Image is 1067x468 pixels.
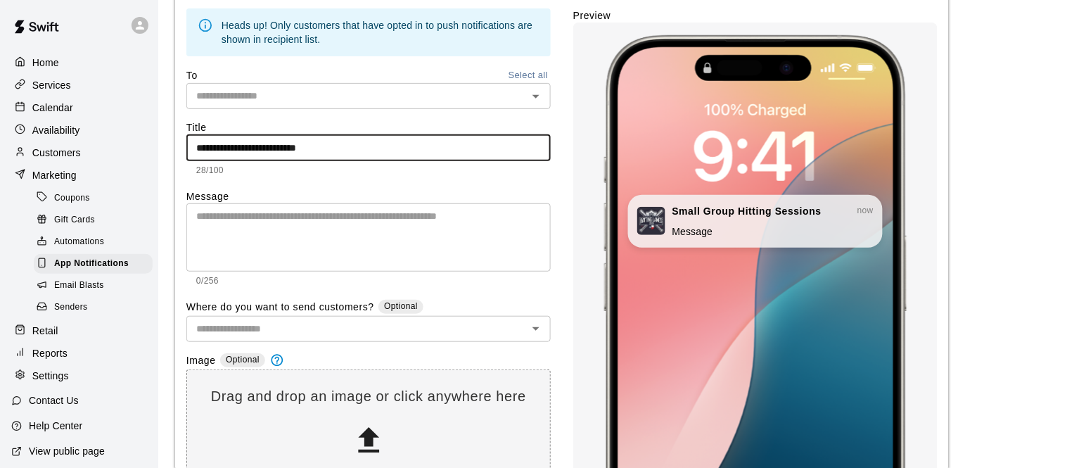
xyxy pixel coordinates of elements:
a: App Notifications [34,253,158,275]
a: Customers [11,142,147,163]
div: Heads up! Only customers that have opted in to push notifications are shown in recipient list. [222,13,539,52]
div: Coupons [34,189,153,208]
button: Open [526,87,546,106]
a: Settings [11,365,147,386]
a: Marketing [11,165,147,186]
span: Optional [384,301,418,311]
label: Image [186,353,216,369]
a: Calendar [11,97,147,118]
label: Preview [573,8,938,23]
p: Reports [32,346,68,360]
p: 0/256 [196,274,541,289]
a: Retail [11,320,147,341]
p: 28/100 [196,164,541,178]
a: Coupons [34,187,158,209]
p: Help Center [29,419,82,433]
a: Home [11,52,147,73]
div: Senders [34,298,153,317]
a: Senders [34,297,158,319]
label: Title [186,120,551,134]
img: Notification Icon [637,207,665,235]
label: Message [186,189,551,203]
span: Senders [54,301,88,315]
span: Gift Cards [54,213,95,227]
span: Email Blasts [54,279,104,293]
button: Select all [506,68,551,84]
label: Where do you want to send customers? [186,300,374,316]
p: Drag and drop an image or click anywhere here [187,387,550,406]
button: Open [526,319,546,339]
a: Services [11,75,147,96]
p: View public page [29,444,105,458]
p: Availability [32,123,80,137]
span: Optional [226,355,260,365]
p: Contact Us [29,393,79,407]
label: To [186,68,198,82]
p: Marketing [32,168,77,182]
div: App Notifications [34,254,153,274]
div: Automations [34,232,153,252]
div: Gift Cards [34,210,153,230]
p: Message [672,224,874,239]
span: Coupons [54,191,90,205]
p: Customers [32,146,81,160]
a: Email Blasts [34,275,158,297]
p: Calendar [32,101,73,115]
div: Email Blasts [34,276,153,296]
p: Home [32,56,59,70]
a: Automations [34,232,158,253]
p: Services [32,78,71,92]
span: App Notifications [54,257,129,271]
span: now [857,204,874,218]
span: Automations [54,235,104,249]
p: Settings [32,369,69,383]
a: Reports [11,343,147,364]
p: Small Group Hitting Sessions [672,204,822,219]
p: Retail [32,324,58,338]
a: Availability [11,120,147,141]
svg: This is the image that'll be shown in the notification preview. The ideal aspect ratio is 2:1, wi... [270,353,284,367]
a: Gift Cards [34,209,158,231]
